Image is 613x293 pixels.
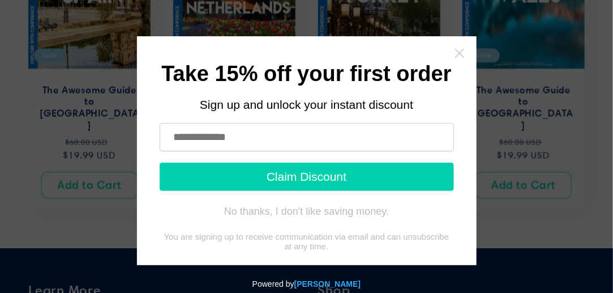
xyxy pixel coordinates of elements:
h1: Take 15% off your first order [160,65,454,83]
div: Sign up and unlock your instant discount [160,98,454,112]
a: Close widget [454,48,465,59]
a: Powered by Tydal [294,279,361,288]
div: You are signing up to receive communication via email and can unsubscribe at any time. [160,232,454,251]
div: No thanks, I don't like saving money. [224,206,389,217]
button: Claim Discount [160,163,454,191]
